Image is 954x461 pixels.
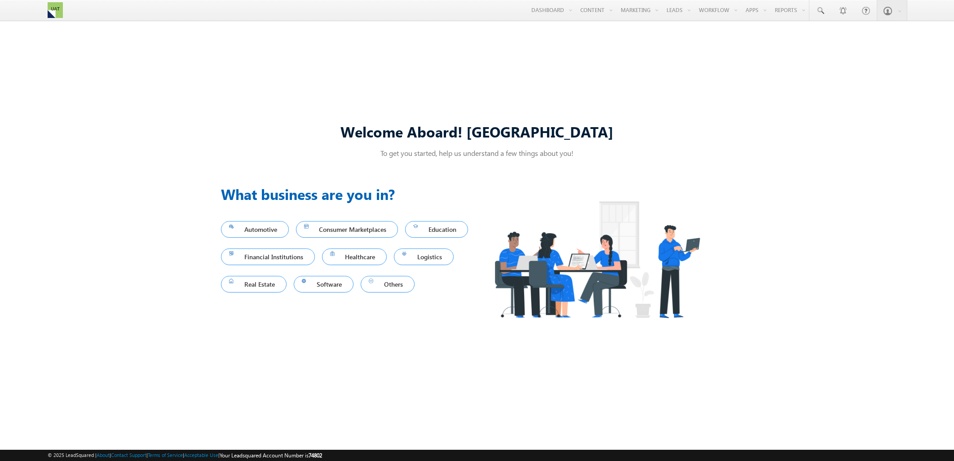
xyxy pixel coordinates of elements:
span: Automotive [229,223,281,235]
span: © 2025 LeadSquared | | | | | [48,451,322,460]
span: Your Leadsquared Account Number is [220,452,322,459]
span: Real Estate [229,278,278,290]
span: Financial Institutions [229,251,307,263]
h3: What business are you in? [221,183,477,205]
div: Welcome Aboard! [GEOGRAPHIC_DATA] [221,122,733,141]
span: 74802 [309,452,322,459]
img: Industry.png [477,183,717,336]
span: Others [369,278,406,290]
span: Healthcare [330,251,379,263]
img: Custom Logo [48,2,63,18]
p: To get you started, help us understand a few things about you! [221,148,733,158]
span: Consumer Marketplaces [304,223,390,235]
a: About [97,452,110,458]
span: Logistics [402,251,446,263]
a: Terms of Service [148,452,183,458]
span: Education [413,223,460,235]
a: Contact Support [111,452,146,458]
a: Acceptable Use [184,452,218,458]
span: Software [302,278,346,290]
